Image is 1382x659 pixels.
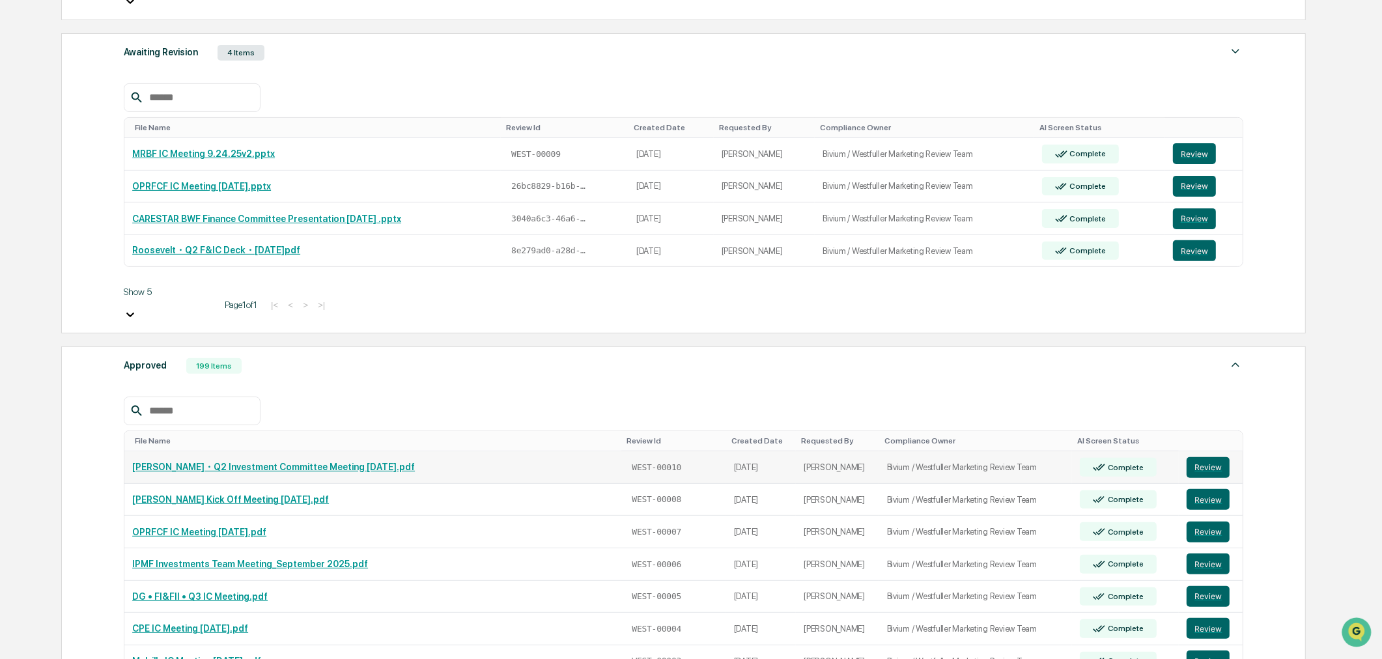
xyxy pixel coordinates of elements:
a: Roosevelt・Q2 F&IC Deck・[DATE]pdf [132,245,300,255]
td: Bivium / Westfuller Marketing Review Team [879,516,1072,548]
div: Toggle SortBy [884,436,1067,445]
span: • [108,212,113,223]
div: 🗄️ [94,268,105,278]
td: [DATE] [628,138,714,171]
a: OPRFCF IC Meeting [DATE].pptx [132,181,271,191]
a: Review [1187,489,1235,510]
div: Complete [1105,527,1144,537]
td: Bivium / Westfuller Marketing Review Team [815,138,1034,171]
span: WEST-00005 [632,591,681,602]
span: 3040a6c3-46a6-4967-bb2b-85f2d937caf2 [511,214,589,224]
a: 🔎Data Lookup [8,286,87,309]
td: [PERSON_NAME] [714,235,815,267]
div: Complete [1105,463,1144,472]
img: Rachel Stanley [13,165,34,186]
button: Review [1173,176,1216,197]
div: Toggle SortBy [506,123,623,132]
a: Review [1187,457,1235,478]
a: Review [1187,586,1235,607]
button: Review [1173,143,1216,164]
button: Review [1187,618,1230,639]
td: [PERSON_NAME] [796,451,879,484]
div: 199 Items [186,358,242,374]
a: [PERSON_NAME] Kick Off Meeting [DATE].pdf [132,494,329,505]
a: Powered byPylon [92,322,158,333]
img: caret [1228,357,1243,372]
button: Review [1173,208,1216,229]
div: Toggle SortBy [1077,436,1174,445]
span: WEST-00006 [632,559,681,570]
div: Toggle SortBy [820,123,1028,132]
button: Review [1187,554,1230,574]
div: Complete [1105,559,1144,568]
button: < [284,300,297,311]
td: [DATE] [628,203,714,235]
a: Review [1173,143,1235,164]
span: 8e279ad0-a28d-46d3-996c-bb4558ac32a4 [511,245,589,256]
td: [DATE] [726,548,797,581]
span: Data Lookup [26,291,82,304]
a: MRBF IC Meeting 9.24.25v2.pptx [132,148,275,159]
td: [PERSON_NAME] [796,613,879,645]
span: WEST-00004 [632,624,681,634]
span: [DATE] [115,177,142,188]
td: Bivium / Westfuller Marketing Review Team [879,484,1072,516]
td: Bivium / Westfuller Marketing Review Team [879,613,1072,645]
button: Review [1187,457,1230,478]
td: [PERSON_NAME] [796,581,879,613]
span: Preclearance [26,266,84,279]
div: 🔎 [13,292,23,303]
td: [DATE] [726,613,797,645]
button: >| [314,300,329,311]
div: 🖐️ [13,268,23,278]
img: 1746055101610-c473b297-6a78-478c-a979-82029cc54cd1 [13,100,36,123]
div: We're available if you need us! [59,113,179,123]
div: Toggle SortBy [1189,436,1237,445]
div: Toggle SortBy [719,123,810,132]
div: Complete [1105,624,1144,633]
div: Show 5 [124,287,215,297]
td: [DATE] [726,484,797,516]
span: WEST-00009 [511,149,561,160]
td: [DATE] [628,171,714,203]
iframe: Open customer support [1340,616,1375,651]
a: DG • FI&FII • Q3 IC Meeting.pdf [132,591,268,602]
a: Review [1173,208,1235,229]
div: Complete [1067,149,1106,158]
div: Toggle SortBy [135,123,496,132]
button: Review [1187,489,1230,510]
a: 🗄️Attestations [89,261,167,285]
span: [PERSON_NAME] [40,212,106,223]
div: Complete [1067,182,1106,191]
div: Complete [1067,214,1106,223]
a: Review [1187,522,1235,542]
td: [PERSON_NAME] [714,138,815,171]
img: 8933085812038_c878075ebb4cc5468115_72.jpg [27,100,51,123]
a: Review [1187,554,1235,574]
a: IPMF Investments Team Meeting_September 2025.pdf [132,559,368,569]
div: Toggle SortBy [135,436,616,445]
td: [PERSON_NAME] [796,548,879,581]
td: [DATE] [726,581,797,613]
div: Toggle SortBy [1176,123,1237,132]
button: Review [1187,522,1230,542]
span: Pylon [130,323,158,333]
div: 4 Items [218,45,264,61]
a: Review [1173,176,1235,197]
button: |< [267,300,282,311]
a: CPE IC Meeting [DATE].pdf [132,623,248,634]
span: 26bc8829-b16b-4363-a224-b3a9a7c40805 [511,181,589,191]
a: OPRFCF IC Meeting [DATE].pdf [132,527,266,537]
div: Toggle SortBy [731,436,791,445]
td: [PERSON_NAME] [796,484,879,516]
td: Bivium / Westfuller Marketing Review Team [815,235,1034,267]
td: Bivium / Westfuller Marketing Review Team [815,203,1034,235]
div: Toggle SortBy [634,123,709,132]
div: Complete [1105,495,1144,504]
a: [PERSON_NAME]・Q2 Investment Committee Meeting [DATE].pdf [132,462,415,472]
span: WEST-00008 [632,494,681,505]
span: • [108,177,113,188]
div: Awaiting Revision [124,44,198,61]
